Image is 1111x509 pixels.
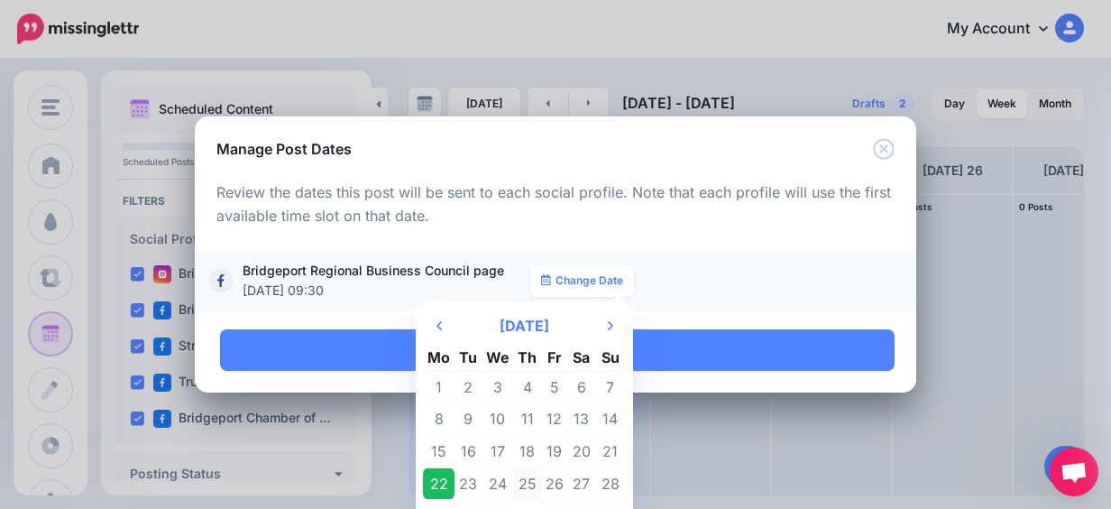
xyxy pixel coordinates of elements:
[220,329,895,371] a: Close
[594,436,626,468] td: 21
[873,138,895,161] button: Close
[243,261,530,301] span: Bridgeport Regional Business Council page
[423,436,454,468] td: 15
[454,467,482,500] td: 23
[454,344,482,371] th: Tu
[541,344,568,371] th: Fr
[568,403,595,436] td: 13
[541,403,568,436] td: 12
[530,264,634,297] a: Change Date
[454,372,482,404] td: 2
[568,344,595,371] th: Sa
[514,467,542,500] td: 25
[482,403,514,436] td: 10
[216,138,352,160] h5: Manage Post Dates
[454,436,482,468] td: 16
[423,372,454,404] td: 1
[243,281,521,301] span: [DATE] 09:30
[454,403,482,436] td: 9
[541,372,568,404] td: 5
[568,372,595,404] td: 6
[423,467,454,500] td: 22
[436,319,442,333] svg: Previous Month
[541,467,568,500] td: 26
[423,403,454,436] td: 8
[482,467,514,500] td: 24
[514,436,542,468] td: 18
[594,467,626,500] td: 28
[594,403,626,436] td: 14
[594,344,626,371] th: Su
[482,436,514,468] td: 17
[608,319,613,333] svg: Next Month
[216,181,895,228] p: Review the dates this post will be sent to each social profile. Note that each profile will use t...
[482,372,514,404] td: 3
[568,467,595,500] td: 27
[514,403,542,436] td: 11
[514,372,542,404] td: 4
[594,372,626,404] td: 7
[541,436,568,468] td: 19
[454,308,594,344] th: Select Month
[514,344,542,371] th: Th
[568,436,595,468] td: 20
[482,344,514,371] th: We
[423,344,454,371] th: Mo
